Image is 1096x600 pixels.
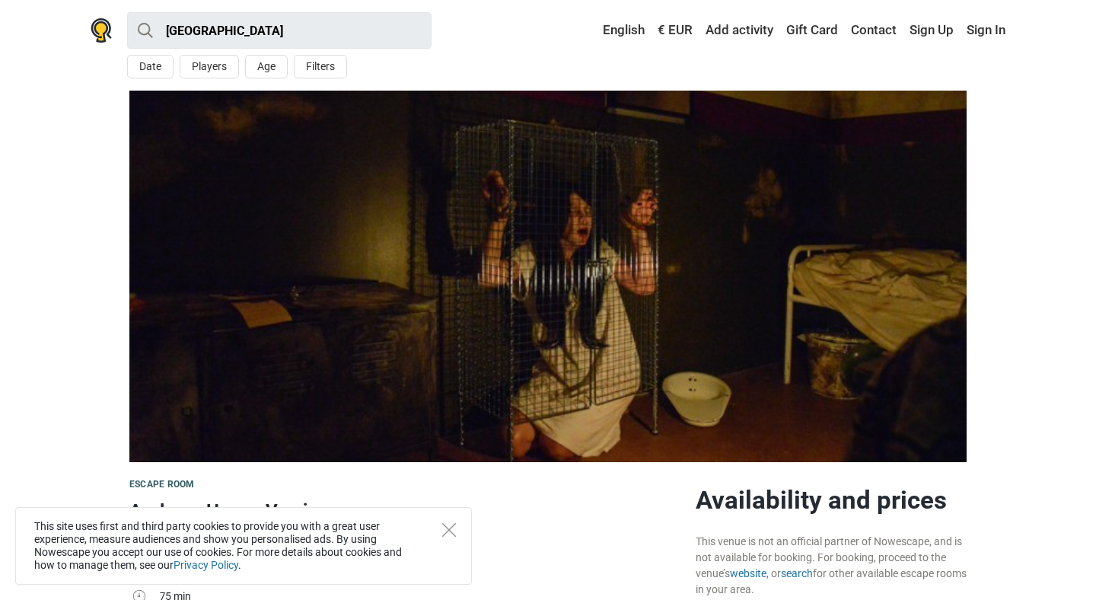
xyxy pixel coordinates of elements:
button: Date [127,55,174,78]
img: Asylum - Horror Version photo 1 [129,91,967,462]
button: Age [245,55,288,78]
h2: Availability and prices [696,485,967,515]
a: Sign Up [906,17,957,44]
a: Contact [847,17,900,44]
div: This venue is not an official partner of Nowescape, and is not available for booking. For booking... [696,534,967,598]
a: Privacy Policy [174,559,238,571]
button: Close [442,523,456,537]
a: search [781,567,813,579]
input: try “London” [127,12,432,49]
a: English [588,17,648,44]
div: This site uses first and third party cookies to provide you with a great user experience, measure... [15,507,472,585]
a: Sign In [963,17,1005,44]
a: Gift Card [782,17,842,44]
button: Filters [294,55,347,78]
button: Players [180,55,239,78]
span: Escape room [129,479,194,490]
img: Nowescape logo [91,18,112,43]
a: Add activity [702,17,777,44]
a: website [730,567,766,579]
h1: Asylum - Horror Version [129,497,683,525]
img: English [592,25,603,36]
a: € EUR [654,17,696,44]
